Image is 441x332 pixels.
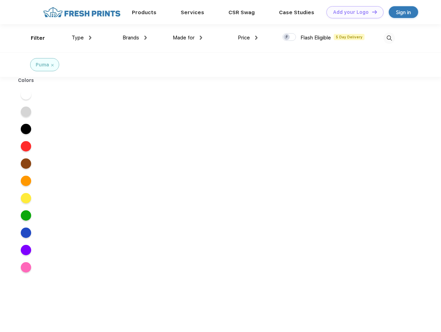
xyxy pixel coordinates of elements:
[36,61,49,68] div: Puma
[228,9,255,16] a: CSR Swag
[300,35,331,41] span: Flash Eligible
[333,9,369,15] div: Add your Logo
[89,36,91,40] img: dropdown.png
[144,36,147,40] img: dropdown.png
[132,9,156,16] a: Products
[31,34,45,42] div: Filter
[200,36,202,40] img: dropdown.png
[372,10,377,14] img: DT
[173,35,195,41] span: Made for
[41,6,123,18] img: fo%20logo%202.webp
[51,64,54,66] img: filter_cancel.svg
[123,35,139,41] span: Brands
[13,77,39,84] div: Colors
[334,34,364,40] span: 5 Day Delivery
[396,8,411,16] div: Sign in
[181,9,204,16] a: Services
[255,36,258,40] img: dropdown.png
[72,35,84,41] span: Type
[389,6,418,18] a: Sign in
[238,35,250,41] span: Price
[384,33,395,44] img: desktop_search.svg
